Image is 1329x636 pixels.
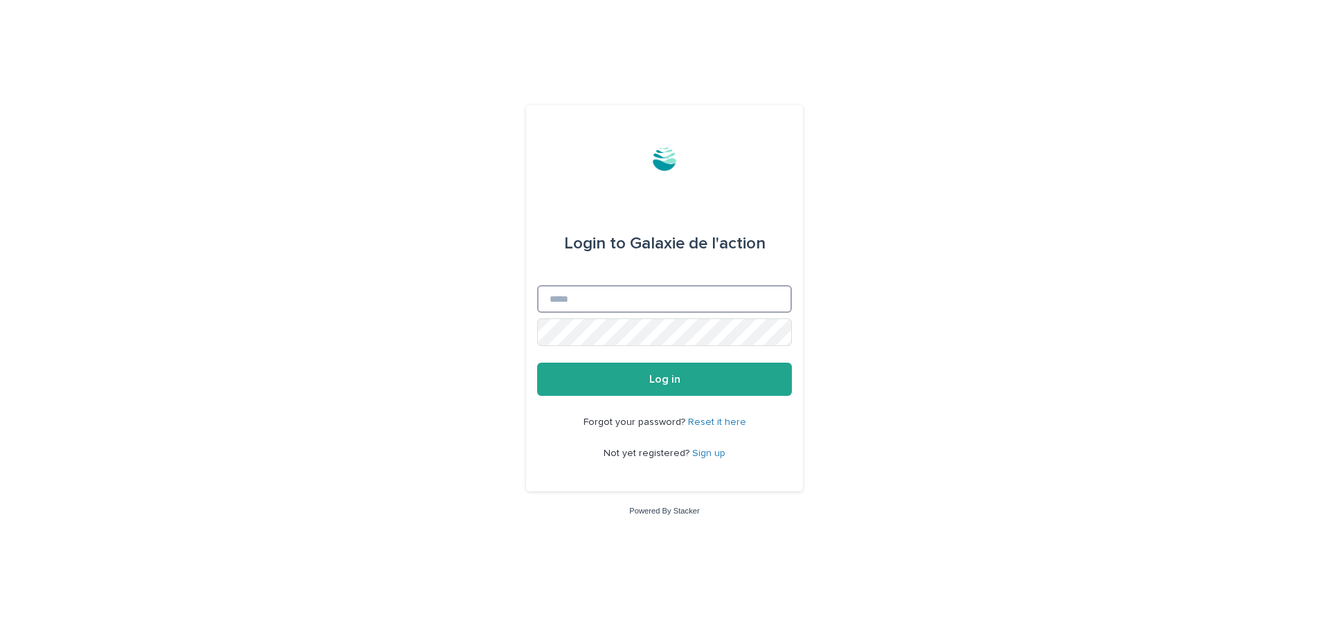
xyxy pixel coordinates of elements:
[564,224,766,263] div: Galaxie de l'action
[644,138,685,180] img: C4g6FvllSJWhIUqhywbw
[604,448,692,458] span: Not yet registered?
[649,374,680,385] span: Log in
[537,363,792,396] button: Log in
[688,417,746,427] a: Reset it here
[584,417,688,427] span: Forgot your password?
[692,448,725,458] a: Sign up
[564,235,626,252] span: Login to
[629,507,699,515] a: Powered By Stacker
